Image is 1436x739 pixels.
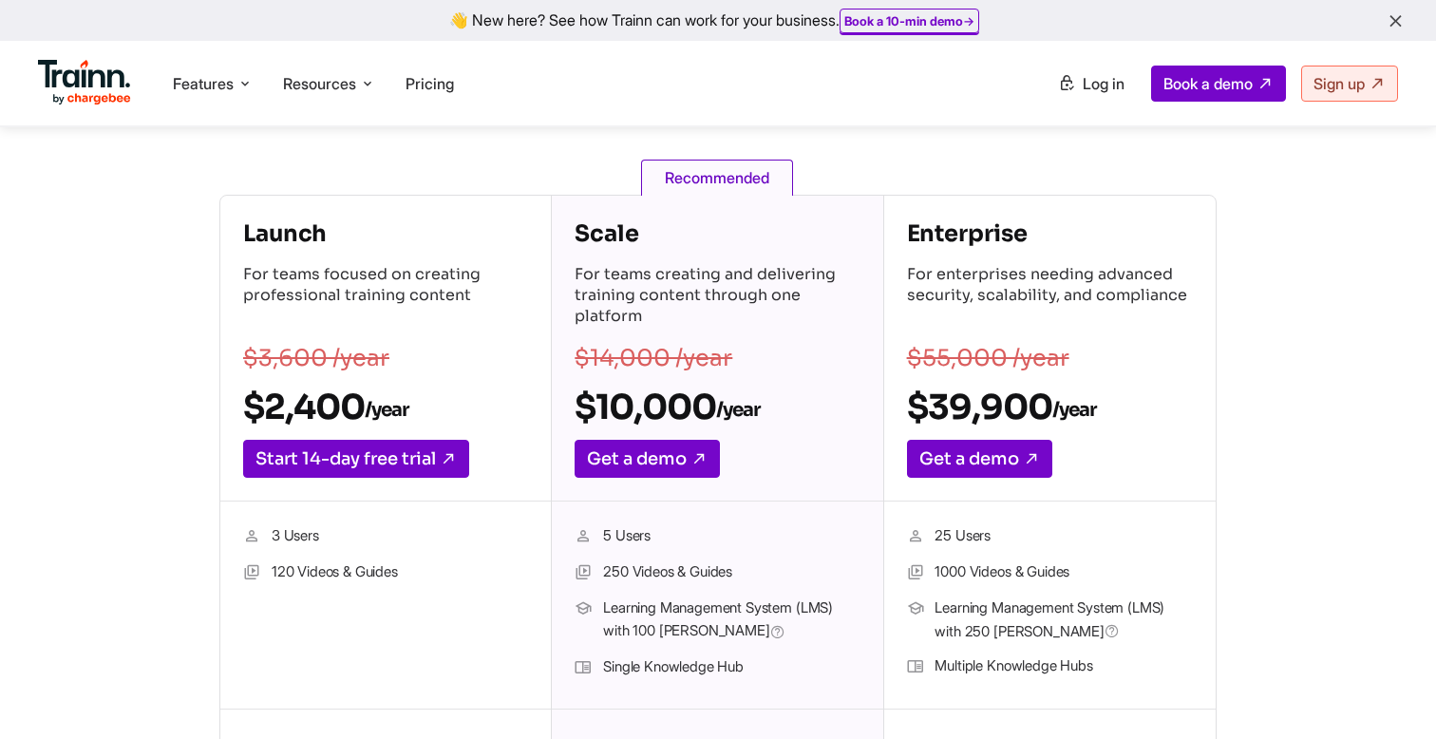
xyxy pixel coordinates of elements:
span: Book a demo [1163,74,1253,93]
a: Start 14-day free trial [243,440,469,478]
li: 25 Users [907,524,1193,549]
h4: Launch [243,218,528,249]
a: Get a demo [907,440,1052,478]
h2: $2,400 [243,386,528,428]
span: Sign up [1313,74,1365,93]
sub: /year [1052,398,1096,422]
li: Multiple Knowledge Hubs [907,654,1193,679]
b: Book a 10-min demo [844,13,963,28]
a: Log in [1047,66,1136,101]
span: Learning Management System (LMS) with 250 [PERSON_NAME] [935,597,1192,643]
li: 3 Users [243,524,528,549]
div: 👋 New here? See how Trainn can work for your business. [11,11,1425,29]
span: Features [173,73,234,94]
p: For teams creating and delivering training content through one platform [575,264,860,331]
li: 120 Videos & Guides [243,560,528,585]
a: Book a demo [1151,66,1286,102]
h4: Scale [575,218,860,249]
span: Recommended [641,160,793,196]
li: 1000 Videos & Guides [907,560,1193,585]
sub: /year [365,398,408,422]
p: For enterprises needing advanced security, scalability, and compliance [907,264,1193,331]
a: Get a demo [575,440,720,478]
span: Log in [1083,74,1124,93]
a: Book a 10-min demo→ [844,13,974,28]
span: Learning Management System (LMS) with 100 [PERSON_NAME] [603,597,860,644]
s: $3,600 /year [243,344,389,372]
a: Pricing [406,74,454,93]
li: 5 Users [575,524,860,549]
img: Trainn Logo [38,60,131,105]
sub: /year [716,398,760,422]
h2: $10,000 [575,386,860,428]
p: For teams focused on creating professional training content [243,264,528,331]
span: Resources [283,73,356,94]
h4: Enterprise [907,218,1193,249]
li: Single Knowledge Hub [575,655,860,680]
li: 250 Videos & Guides [575,560,860,585]
s: $55,000 /year [907,344,1069,372]
iframe: Chat Widget [1341,648,1436,739]
a: Sign up [1301,66,1398,102]
h2: $39,900 [907,386,1193,428]
s: $14,000 /year [575,344,732,372]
